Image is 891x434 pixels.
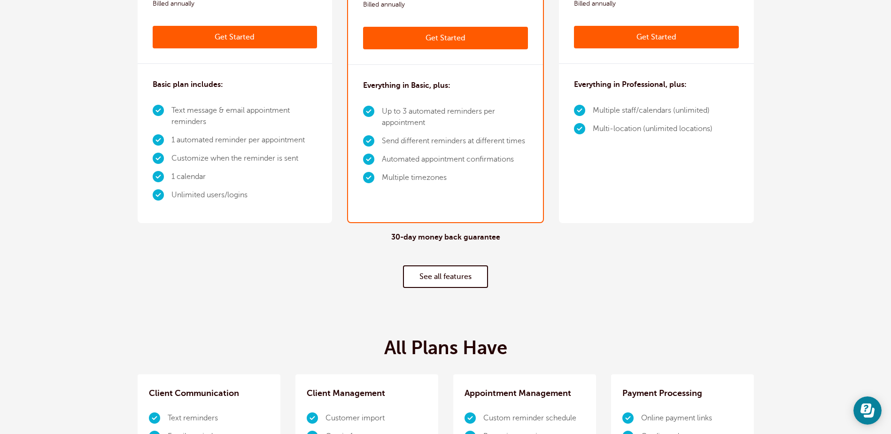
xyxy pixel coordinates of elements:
[171,101,318,131] li: Text message & email appointment reminders
[168,409,269,427] li: Text reminders
[363,27,528,49] a: Get Started
[171,168,318,186] li: 1 calendar
[853,396,882,425] iframe: Resource center
[403,265,488,288] a: See all features
[382,132,528,150] li: Send different reminders at different times
[622,386,743,401] h3: Payment Processing
[171,186,318,204] li: Unlimited users/logins
[384,337,507,359] h2: All Plans Have
[325,409,427,427] li: Customer import
[149,386,269,401] h3: Client Communication
[483,409,585,427] li: Custom reminder schedule
[153,79,223,90] h3: Basic plan includes:
[382,169,528,187] li: Multiple timezones
[641,409,743,427] li: Online payment links
[593,120,713,138] li: Multi-location (unlimited locations)
[574,26,739,48] a: Get Started
[382,150,528,169] li: Automated appointment confirmations
[391,233,500,242] h4: 30-day money back guarantee
[171,149,318,168] li: Customize when the reminder is sent
[363,80,450,91] h3: Everything in Basic, plus:
[171,131,318,149] li: 1 automated reminder per appointment
[465,386,585,401] h3: Appointment Management
[574,79,687,90] h3: Everything in Professional, plus:
[593,101,713,120] li: Multiple staff/calendars (unlimited)
[153,26,318,48] a: Get Started
[382,102,528,132] li: Up to 3 automated reminders per appointment
[307,386,427,401] h3: Client Management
